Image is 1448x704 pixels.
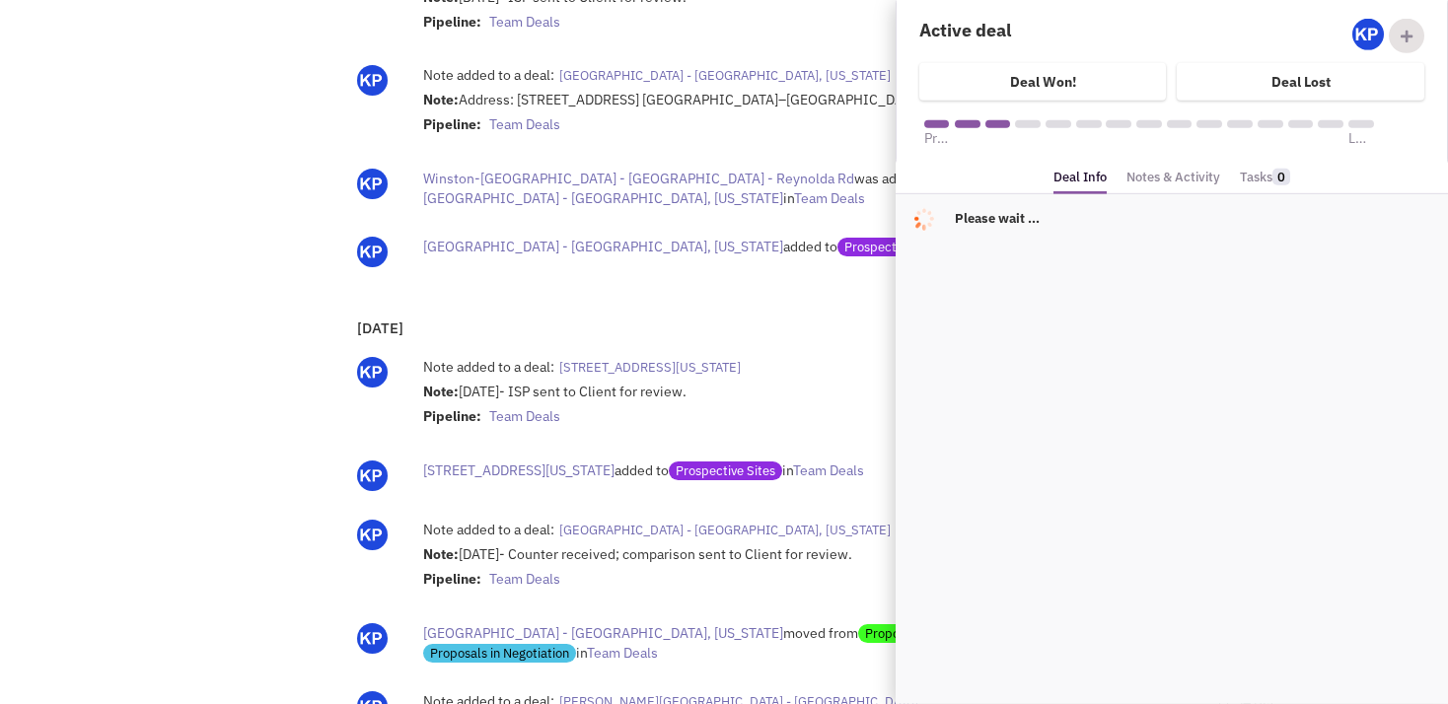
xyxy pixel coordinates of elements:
strong: Pipeline: [423,407,481,425]
div: Add Collaborator [1389,19,1424,53]
span: [GEOGRAPHIC_DATA] - [GEOGRAPHIC_DATA], [US_STATE] [423,624,783,642]
div: [DATE]- Counter received; comparison sent to Client for review. [423,544,1122,594]
a: Deal Info [1053,164,1107,195]
label: Note added to a deal: [423,65,554,85]
label: Note added to a deal: [423,520,554,539]
span: [GEOGRAPHIC_DATA] - [GEOGRAPHIC_DATA], [US_STATE] [559,67,891,84]
p: Please wait ... [907,200,1040,239]
span: Prospective Sites [669,461,782,480]
a: Tasks [1240,164,1290,192]
label: Note added to a deal: [423,357,554,377]
span: Team Deals [489,115,560,133]
div: [DATE]- ISP sent to Client for review. [423,382,1122,431]
img: Gp5tB00MpEGTGSMiAkF79g.png [1352,19,1384,50]
h4: Deal Won! [1010,73,1076,91]
span: Proposals Issued/Received [858,624,1028,643]
span: Prospective Sites [924,128,950,148]
strong: Pipeline: [423,570,481,588]
span: [GEOGRAPHIC_DATA] - [GEOGRAPHIC_DATA], [US_STATE] [559,522,891,538]
img: Gp5tB00MpEGTGSMiAkF79g.png [357,237,388,267]
div: Address: [STREET_ADDRESS] [GEOGRAPHIC_DATA]–[GEOGRAPHIC_DATA], [GEOGRAPHIC_DATA] [423,90,1122,139]
span: Team Deals [489,13,560,31]
h4: Deal Lost [1271,73,1331,91]
strong: Note: [423,383,459,400]
b: [DATE] [357,318,403,337]
span: [GEOGRAPHIC_DATA] - [GEOGRAPHIC_DATA], [US_STATE] [423,238,783,255]
a: Notes & Activity [1126,164,1220,192]
strong: Pipeline: [423,115,481,133]
strong: Pipeline: [423,13,481,31]
span: Team Deals [587,644,658,662]
span: Team Deals [489,570,560,588]
span: 0 [1272,169,1290,185]
span: Team Deals [794,189,865,207]
img: Gp5tB00MpEGTGSMiAkF79g.png [357,623,388,654]
strong: Note: [423,545,459,563]
img: Gp5tB00MpEGTGSMiAkF79g.png [357,520,388,550]
span: [GEOGRAPHIC_DATA] - [GEOGRAPHIC_DATA], [US_STATE] [423,189,783,207]
div: moved from to in [423,623,1064,663]
img: Gp5tB00MpEGTGSMiAkF79g.png [357,65,388,96]
span: [STREET_ADDRESS][US_STATE] [423,461,615,479]
span: Lease executed [1348,128,1374,148]
span: [STREET_ADDRESS][US_STATE] [559,359,741,376]
span: Prospective Sites [837,238,951,256]
div: was added to a deal: in [423,169,1064,208]
div: added to in [423,460,1064,480]
img: Gp5tB00MpEGTGSMiAkF79g.png [357,357,388,387]
span: Team Deals [489,407,560,425]
span: Proposals in Negotiation [423,644,576,663]
img: Gp5tB00MpEGTGSMiAkF79g.png [357,460,388,491]
span: Team Deals [793,461,864,479]
strong: Note: [423,91,459,108]
span: Winston-[GEOGRAPHIC_DATA] - [GEOGRAPHIC_DATA] - Reynolda Rd [423,170,854,187]
img: Gp5tB00MpEGTGSMiAkF79g.png [357,169,388,199]
div: added to in [423,237,1064,256]
h4: Active deal [919,19,1159,41]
